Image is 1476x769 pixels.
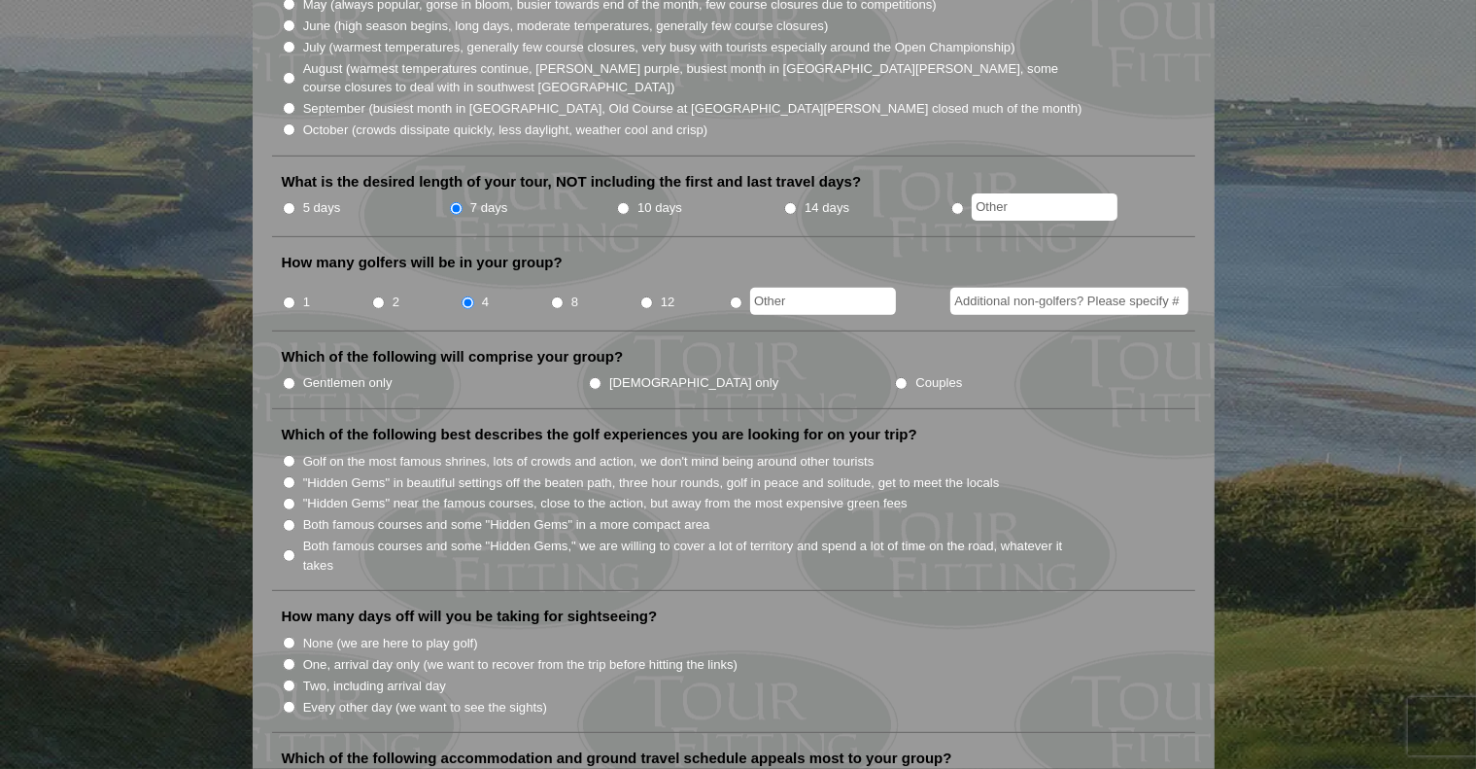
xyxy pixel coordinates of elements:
label: Both famous courses and some "Hidden Gems," we are willing to cover a lot of territory and spend ... [303,537,1084,575]
label: Which of the following best describes the golf experiences you are looking for on your trip? [282,425,917,444]
label: Which of the following will comprise your group? [282,347,624,367]
label: 2 [393,293,399,312]
label: Both famous courses and some "Hidden Gems" in a more compact area [303,515,710,535]
input: Other [972,193,1117,221]
input: Additional non-golfers? Please specify # [950,288,1188,315]
label: June (high season begins, long days, moderate temperatures, generally few course closures) [303,17,829,36]
label: 14 days [805,198,849,218]
label: 8 [571,293,578,312]
label: One, arrival day only (we want to recover from the trip before hitting the links) [303,655,738,675]
label: "Hidden Gems" near the famous courses, close to the action, but away from the most expensive gree... [303,494,908,513]
label: September (busiest month in [GEOGRAPHIC_DATA], Old Course at [GEOGRAPHIC_DATA][PERSON_NAME] close... [303,99,1082,119]
label: Golf on the most famous shrines, lots of crowds and action, we don't mind being around other tour... [303,452,875,472]
label: 1 [303,293,310,312]
label: Gentlemen only [303,373,393,393]
label: 5 days [303,198,341,218]
label: None (we are here to play golf) [303,634,478,653]
label: Which of the following accommodation and ground travel schedule appeals most to your group? [282,749,952,768]
label: 7 days [470,198,508,218]
label: "Hidden Gems" in beautiful settings off the beaten path, three hour rounds, golf in peace and sol... [303,473,1000,493]
label: 12 [661,293,675,312]
label: [DEMOGRAPHIC_DATA] only [609,373,778,393]
label: October (crowds dissipate quickly, less daylight, weather cool and crisp) [303,121,708,140]
label: Two, including arrival day [303,677,446,696]
label: 10 days [637,198,682,218]
input: Other [750,288,896,315]
label: How many days off will you be taking for sightseeing? [282,607,658,626]
label: How many golfers will be in your group? [282,253,563,272]
label: August (warmest temperatures continue, [PERSON_NAME] purple, busiest month in [GEOGRAPHIC_DATA][P... [303,59,1084,97]
label: 4 [482,293,489,312]
label: Every other day (we want to see the sights) [303,698,547,717]
label: What is the desired length of your tour, NOT including the first and last travel days? [282,172,862,192]
label: July (warmest temperatures, generally few course closures, very busy with tourists especially aro... [303,38,1015,57]
label: Couples [915,373,962,393]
